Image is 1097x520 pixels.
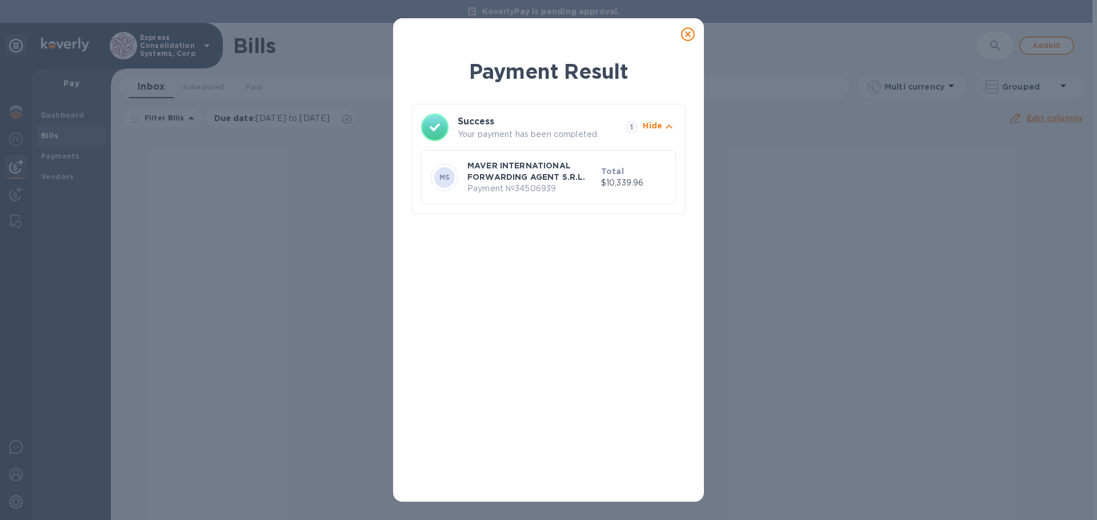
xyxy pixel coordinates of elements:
[601,177,666,189] p: $10,339.96
[601,167,624,176] b: Total
[458,115,604,128] h3: Success
[411,57,686,86] h1: Payment Result
[439,173,450,182] b: MS
[467,160,596,183] p: MAVER INTERNATIONAL FORWARDING AGENT S.R.L.
[458,128,620,140] p: Your payment has been completed.
[624,120,638,134] span: 1
[467,183,596,195] p: Payment № 34506939
[643,120,676,135] button: Hide
[643,120,662,131] p: Hide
